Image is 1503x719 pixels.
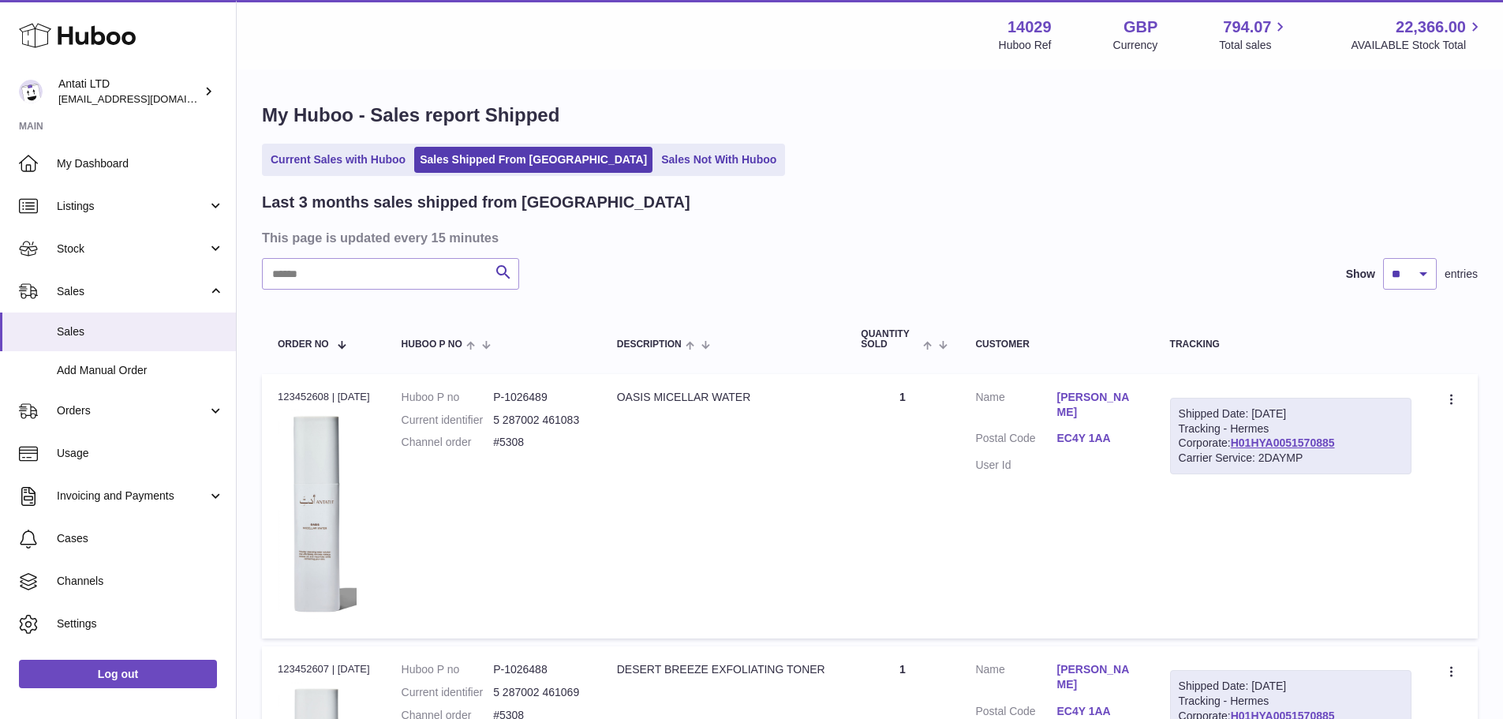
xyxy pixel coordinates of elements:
span: 22,366.00 [1396,17,1466,38]
dd: P-1026488 [493,662,585,677]
span: Invoicing and Payments [57,489,208,504]
span: Listings [57,199,208,214]
dt: Name [975,662,1056,696]
a: Current Sales with Huboo [265,147,411,173]
span: Quantity Sold [861,329,919,350]
h3: This page is updated every 15 minutes [262,229,1474,246]
div: Customer [975,339,1138,350]
dd: 5 287002 461069 [493,685,585,700]
dt: Postal Code [975,431,1056,450]
div: OASIS MICELLAR WATER [617,390,830,405]
a: EC4Y 1AA [1056,704,1138,719]
div: Antati LTD [58,77,200,107]
dd: 5 287002 461083 [493,413,585,428]
span: Huboo P no [402,339,462,350]
div: Shipped Date: [DATE] [1179,679,1403,694]
img: internalAdmin-14029@internal.huboo.com [19,80,43,103]
span: AVAILABLE Stock Total [1351,38,1484,53]
span: Description [617,339,682,350]
a: Sales Not With Huboo [656,147,782,173]
span: Stock [57,242,208,257]
span: Total sales [1219,38,1289,53]
span: Add Manual Order [57,363,224,378]
dt: Name [975,390,1056,424]
a: EC4Y 1AA [1056,431,1138,446]
span: Usage [57,446,224,461]
dt: Current identifier [402,685,494,700]
a: [PERSON_NAME] [1056,390,1138,420]
a: 22,366.00 AVAILABLE Stock Total [1351,17,1484,53]
div: DESERT BREEZE EXFOLIATING TONER [617,662,830,677]
h2: Last 3 months sales shipped from [GEOGRAPHIC_DATA] [262,192,690,213]
h1: My Huboo - Sales report Shipped [262,103,1478,128]
div: 123452608 | [DATE] [278,390,370,404]
span: entries [1445,267,1478,282]
a: [PERSON_NAME] [1056,662,1138,692]
dd: P-1026489 [493,390,585,405]
a: 794.07 Total sales [1219,17,1289,53]
a: H01HYA0051570885 [1231,436,1335,449]
dd: #5308 [493,435,585,450]
span: My Dashboard [57,156,224,171]
span: [EMAIL_ADDRESS][DOMAIN_NAME] [58,92,232,105]
strong: 14029 [1008,17,1052,38]
div: 123452607 | [DATE] [278,662,370,676]
dt: Huboo P no [402,390,494,405]
div: Huboo Ref [999,38,1052,53]
a: Log out [19,660,217,688]
dt: Huboo P no [402,662,494,677]
div: Tracking - Hermes Corporate: [1170,398,1411,475]
label: Show [1346,267,1375,282]
span: Cases [57,531,224,546]
div: Shipped Date: [DATE] [1179,406,1403,421]
dt: Channel order [402,435,494,450]
td: 1 [845,374,959,638]
span: Settings [57,616,224,631]
dt: Current identifier [402,413,494,428]
span: 794.07 [1223,17,1271,38]
span: Orders [57,403,208,418]
div: Carrier Service: 2DAYMP [1179,451,1403,466]
dt: User Id [975,458,1056,473]
strong: GBP [1124,17,1157,38]
span: Channels [57,574,224,589]
a: Sales Shipped From [GEOGRAPHIC_DATA] [414,147,652,173]
div: Currency [1113,38,1158,53]
span: Sales [57,324,224,339]
span: Sales [57,284,208,299]
span: Order No [278,339,329,350]
div: Tracking [1170,339,1411,350]
img: 1735333956.png [278,409,357,619]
